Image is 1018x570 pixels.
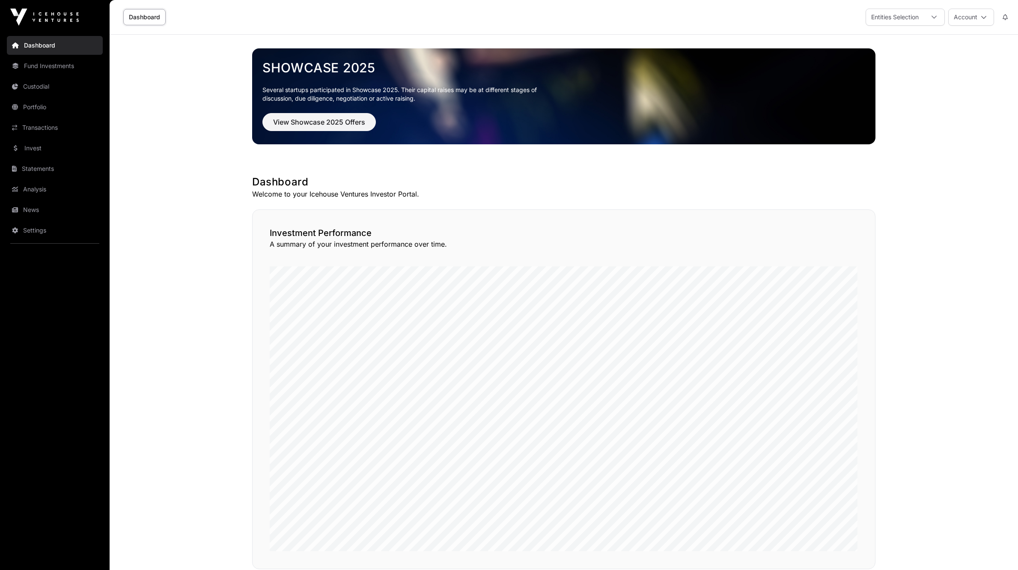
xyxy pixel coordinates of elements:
[7,159,103,178] a: Statements
[7,139,103,158] a: Invest
[7,98,103,116] a: Portfolio
[7,36,103,55] a: Dashboard
[262,60,865,75] a: Showcase 2025
[7,180,103,199] a: Analysis
[252,175,875,189] h1: Dashboard
[7,77,103,96] a: Custodial
[948,9,994,26] button: Account
[270,239,858,249] p: A summary of your investment performance over time.
[262,122,376,130] a: View Showcase 2025 Offers
[262,113,376,131] button: View Showcase 2025 Offers
[7,221,103,240] a: Settings
[270,227,858,239] h2: Investment Performance
[273,117,365,127] span: View Showcase 2025 Offers
[866,9,924,25] div: Entities Selection
[123,9,166,25] a: Dashboard
[252,189,875,199] p: Welcome to your Icehouse Ventures Investor Portal.
[7,118,103,137] a: Transactions
[262,86,550,103] p: Several startups participated in Showcase 2025. Their capital raises may be at different stages o...
[7,57,103,75] a: Fund Investments
[10,9,79,26] img: Icehouse Ventures Logo
[975,529,1018,570] iframe: Chat Widget
[252,48,875,144] img: Showcase 2025
[7,200,103,219] a: News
